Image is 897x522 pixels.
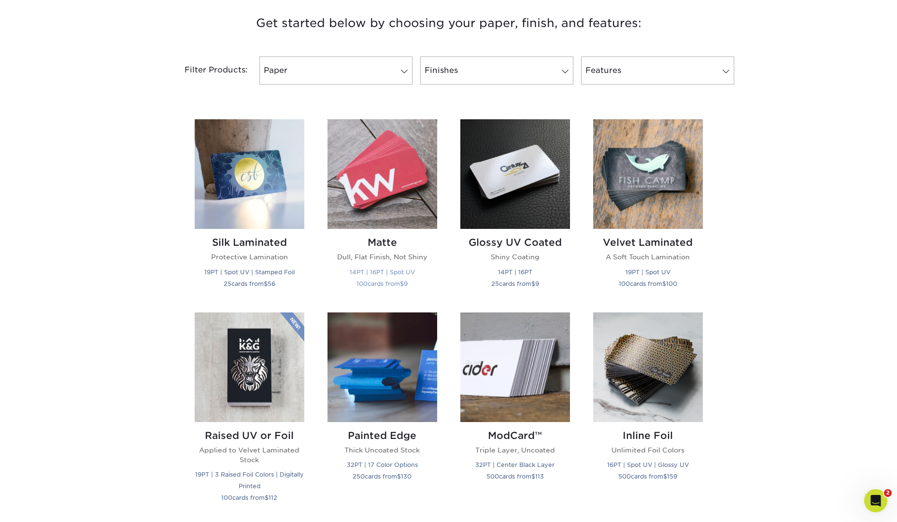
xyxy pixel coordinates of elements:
p: Protective Lamination [195,252,304,262]
h2: Inline Foil [593,430,703,441]
span: 56 [268,280,275,287]
small: 19PT | 3 Raised Foil Colors | Digitally Printed [195,471,304,490]
a: Features [581,56,734,85]
small: 32PT | Center Black Layer [475,461,555,468]
span: 25 [491,280,499,287]
iframe: Intercom live chat [864,489,887,512]
span: $ [663,473,667,480]
small: 19PT | Spot UV [626,268,670,276]
small: cards from [619,280,677,287]
img: Raised UV or Foil Business Cards [195,312,304,422]
img: Silk Laminated Business Cards [195,119,304,229]
a: Matte Business Cards Matte Dull, Flat Finish, Not Shiny 14PT | 16PT | Spot UV 100cards from$9 [327,119,437,300]
span: 25 [224,280,231,287]
img: Inline Foil Business Cards [593,312,703,422]
a: Velvet Laminated Business Cards Velvet Laminated A Soft Touch Lamination 19PT | Spot UV 100cards ... [593,119,703,300]
h2: Painted Edge [327,430,437,441]
a: Paper [259,56,413,85]
img: New Product [280,312,304,341]
h2: ModCard™ [460,430,570,441]
small: cards from [356,280,408,287]
a: Finishes [420,56,573,85]
small: 16PT | Spot UV | Glossy UV [607,461,689,468]
p: A Soft Touch Lamination [593,252,703,262]
span: 100 [221,494,232,501]
small: 14PT | 16PT [498,268,532,276]
span: $ [531,473,535,480]
small: cards from [618,473,677,480]
span: 130 [401,473,412,480]
span: 100 [619,280,630,287]
img: Matte Business Cards [327,119,437,229]
small: cards from [224,280,275,287]
small: 14PT | 16PT | Spot UV [350,268,415,276]
a: Raised UV or Foil Business Cards Raised UV or Foil Applied to Velvet Laminated Stock 19PT | 3 Rai... [195,312,304,515]
span: 159 [667,473,677,480]
small: cards from [221,494,277,501]
a: ModCard™ Business Cards ModCard™ Triple Layer, Uncoated 32PT | Center Black Layer 500cards from$113 [460,312,570,515]
p: Shiny Coating [460,252,570,262]
span: 112 [269,494,277,501]
span: $ [264,280,268,287]
img: Glossy UV Coated Business Cards [460,119,570,229]
span: $ [662,280,666,287]
p: Unlimited Foil Colors [593,445,703,455]
a: Inline Foil Business Cards Inline Foil Unlimited Foil Colors 16PT | Spot UV | Glossy UV 500cards ... [593,312,703,515]
div: Filter Products: [159,56,256,85]
p: Applied to Velvet Laminated Stock [195,445,304,465]
h2: Matte [327,237,437,248]
span: 100 [666,280,677,287]
span: 500 [486,473,499,480]
span: $ [265,494,269,501]
a: Glossy UV Coated Business Cards Glossy UV Coated Shiny Coating 14PT | 16PT 25cards from$9 [460,119,570,300]
span: 100 [356,280,368,287]
img: ModCard™ Business Cards [460,312,570,422]
span: $ [397,473,401,480]
small: cards from [353,473,412,480]
img: Velvet Laminated Business Cards [593,119,703,229]
small: cards from [486,473,544,480]
p: Triple Layer, Uncoated [460,445,570,455]
h2: Glossy UV Coated [460,237,570,248]
span: 2 [884,489,892,497]
small: 19PT | Spot UV | Stamped Foil [204,268,295,276]
small: 32PT | 17 Color Options [347,461,418,468]
a: Silk Laminated Business Cards Silk Laminated Protective Lamination 19PT | Spot UV | Stamped Foil ... [195,119,304,300]
span: $ [400,280,404,287]
span: 500 [618,473,631,480]
h2: Raised UV or Foil [195,430,304,441]
p: Dull, Flat Finish, Not Shiny [327,252,437,262]
span: 113 [535,473,544,480]
h2: Velvet Laminated [593,237,703,248]
small: cards from [491,280,539,287]
span: 9 [404,280,408,287]
a: Painted Edge Business Cards Painted Edge Thick Uncoated Stock 32PT | 17 Color Options 250cards fr... [327,312,437,515]
p: Thick Uncoated Stock [327,445,437,455]
img: Painted Edge Business Cards [327,312,437,422]
span: 9 [535,280,539,287]
h2: Silk Laminated [195,237,304,248]
h3: Get started below by choosing your paper, finish, and features: [166,1,731,45]
span: 250 [353,473,365,480]
span: $ [531,280,535,287]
